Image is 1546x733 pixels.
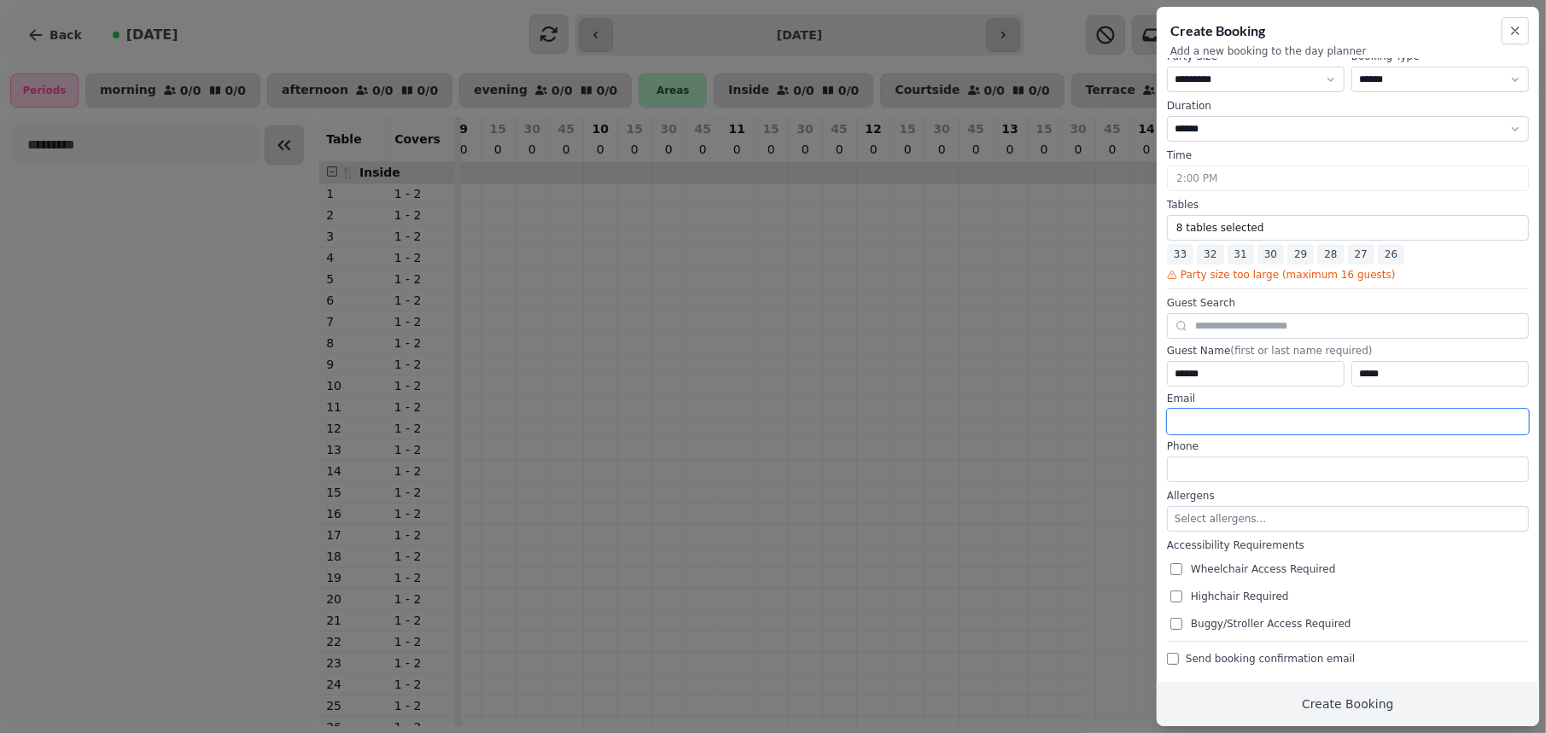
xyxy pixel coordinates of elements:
span: 33 [1167,244,1193,265]
label: Duration [1167,99,1529,113]
label: Guest Search [1167,296,1529,310]
span: 28 [1317,244,1344,265]
label: Guest Name [1167,344,1529,358]
button: Select allergens... [1167,506,1529,532]
input: Send booking confirmation email [1167,653,1179,665]
span: Select allergens... [1175,513,1266,525]
h2: Create Booking [1170,20,1526,41]
span: Highchair Required [1191,590,1289,603]
button: Create Booking [1157,682,1539,726]
span: 30 [1257,244,1284,265]
label: Time [1167,148,1529,162]
label: Allergens [1167,489,1529,503]
span: (first or last name required) [1230,345,1372,357]
input: Wheelchair Access Required [1170,563,1182,575]
label: Tables [1167,198,1529,212]
label: Email [1167,392,1529,405]
button: 2:00 PM [1167,166,1529,191]
span: 31 [1228,244,1254,265]
span: 32 [1197,244,1223,265]
span: Party size too large (maximum 16 guests) [1181,268,1396,282]
button: 8 tables selected [1167,215,1529,241]
span: 26 [1378,244,1404,265]
input: Buggy/Stroller Access Required [1170,618,1182,630]
span: 29 [1287,244,1314,265]
p: Add a new booking to the day planner [1170,44,1526,58]
span: 27 [1348,244,1374,265]
span: Send booking confirmation email [1186,652,1355,666]
label: Accessibility Requirements [1167,538,1529,552]
span: Wheelchair Access Required [1191,562,1336,576]
span: Buggy/Stroller Access Required [1191,617,1351,631]
input: Highchair Required [1170,590,1182,602]
label: Phone [1167,439,1529,453]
